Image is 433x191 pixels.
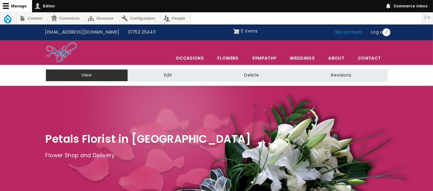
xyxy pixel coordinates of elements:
a: Revisions [295,69,387,82]
a: My account [331,26,367,38]
a: Configuration [119,12,161,24]
span: Weddings [283,52,321,65]
p: Flower Shop and Delivery [46,151,388,160]
span: Petals Florist in [GEOGRAPHIC_DATA] [46,131,251,146]
a: Flowers [211,52,245,65]
a: Structure [85,12,119,24]
a: About [322,52,351,65]
a: Commerce [48,12,85,24]
button: Open User account menu configuration options [382,28,390,36]
a: Log out [367,26,392,38]
a: 01752 254411 [124,26,160,38]
a: [EMAIL_ADDRESS][DOMAIN_NAME] [41,26,124,38]
a: View [46,69,128,82]
a: Contact [351,52,387,65]
a: Shopping cart 0 items [233,26,258,36]
span: Occasions [169,52,210,65]
a: People [161,12,191,24]
a: Edit [128,69,208,82]
a: Content [17,12,48,24]
img: Shopping cart [233,26,239,36]
button: Vertical orientation [423,12,433,23]
a: Sympathy [246,52,283,65]
img: Home [46,42,77,63]
a: Delete [208,69,295,82]
nav: Tabs [41,69,392,82]
span: 0 items [241,28,258,34]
